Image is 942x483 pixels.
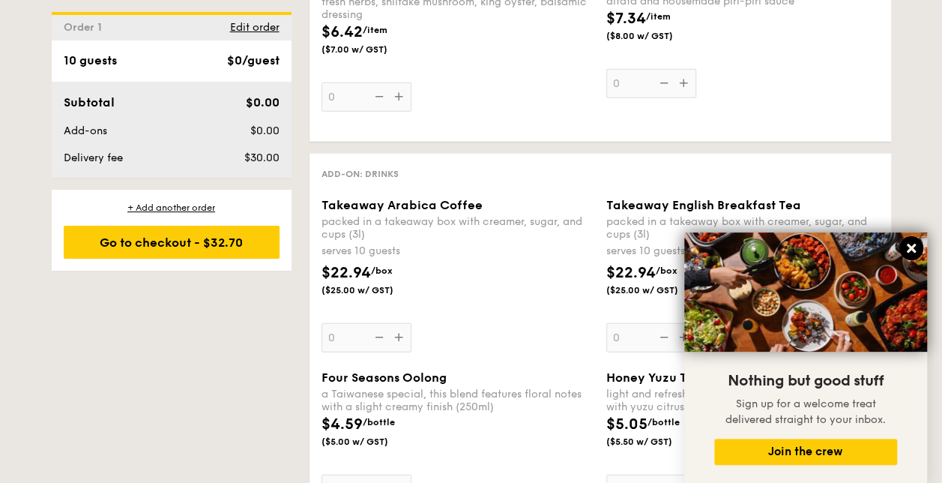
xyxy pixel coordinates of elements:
img: DSC07876-Edit02-Large.jpeg [684,232,927,352]
span: Takeaway Arabica Coffee [321,198,483,212]
span: /item [646,11,671,22]
span: /box [656,265,677,276]
span: Add-ons [64,124,107,137]
div: + Add another order [64,202,280,214]
span: Add-on: Drinks [321,169,399,179]
span: $22.94 [321,264,371,282]
span: Honey Yuzu Tea [606,370,702,385]
span: ($5.00 w/ GST) [321,436,423,448]
span: $0.00 [250,124,279,137]
span: ($7.00 w/ GST) [321,43,423,55]
div: packed in a takeaway box with creamer, sugar, and cups (3l) [321,215,594,241]
span: ($25.00 w/ GST) [321,284,423,296]
span: ($25.00 w/ GST) [606,284,708,296]
button: Close [899,236,923,260]
span: Sign up for a welcome treat delivered straight to your inbox. [725,397,886,426]
span: Subtotal [64,95,115,109]
span: Edit order [230,21,280,34]
span: Order 1 [64,21,108,34]
span: /bottle [647,417,680,427]
span: Nothing but good stuff [728,372,884,390]
span: $0.00 [245,95,279,109]
div: light and refreshing, high altitude oolong tea infused with yuzu citrus (250ml) [606,388,879,413]
div: serves 10 guests [321,244,594,259]
span: ($8.00 w/ GST) [606,30,708,42]
button: Join the crew [714,439,897,465]
span: /item [363,25,387,35]
span: $22.94 [606,264,656,282]
span: /bottle [363,417,395,427]
span: Delivery fee [64,151,123,164]
span: $7.34 [606,10,646,28]
span: Four Seasons Oolong [321,370,447,385]
div: $0/guest [227,52,280,70]
span: $4.59 [321,415,363,433]
span: Takeaway English Breakfast Tea [606,198,801,212]
span: /box [371,265,393,276]
div: packed in a takeaway box with creamer, sugar, and cups (3l) [606,215,879,241]
span: $6.42 [321,23,363,41]
span: ($5.50 w/ GST) [606,436,708,448]
div: Go to checkout - $32.70 [64,226,280,259]
div: a Taiwanese special, this blend features floral notes with a slight creamy finish (250ml) [321,388,594,413]
span: $30.00 [244,151,279,164]
div: 10 guests [64,52,117,70]
span: $5.05 [606,415,647,433]
div: serves 10 guests [606,244,879,259]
